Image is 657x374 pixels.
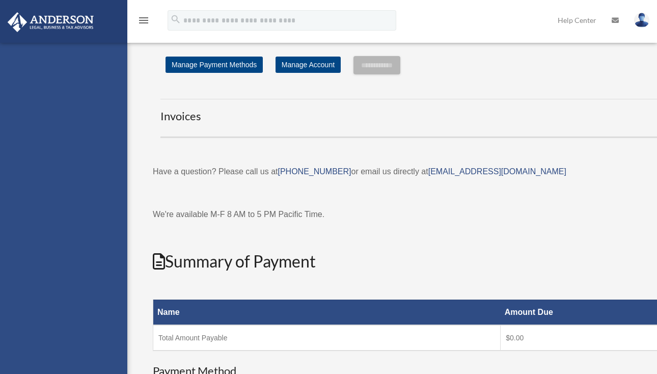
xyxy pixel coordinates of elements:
td: Total Amount Payable [153,325,501,351]
a: Manage Account [276,57,341,73]
img: Anderson Advisors Platinum Portal [5,12,97,32]
img: User Pic [634,13,649,28]
a: [EMAIL_ADDRESS][DOMAIN_NAME] [428,167,566,176]
a: menu [138,18,150,26]
a: Manage Payment Methods [166,57,263,73]
i: menu [138,14,150,26]
a: [PHONE_NUMBER] [278,167,351,176]
th: Name [153,300,501,325]
i: search [170,14,181,25]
